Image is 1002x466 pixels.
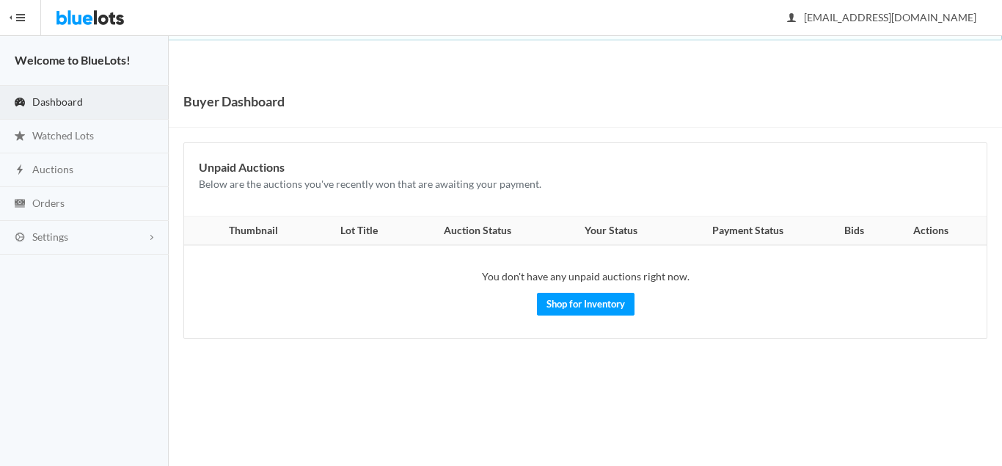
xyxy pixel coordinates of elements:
[12,130,27,144] ion-icon: star
[671,216,825,246] th: Payment Status
[824,216,883,246] th: Bids
[32,163,73,175] span: Auctions
[788,11,976,23] span: [EMAIL_ADDRESS][DOMAIN_NAME]
[183,90,285,112] h1: Buyer Dashboard
[784,12,799,26] ion-icon: person
[32,129,94,142] span: Watched Lots
[12,197,27,211] ion-icon: cash
[15,53,131,67] strong: Welcome to BlueLots!
[199,160,285,174] b: Unpaid Auctions
[404,216,551,246] th: Auction Status
[12,164,27,178] ion-icon: flash
[12,96,27,110] ion-icon: speedometer
[313,216,404,246] th: Lot Title
[199,176,972,193] p: Below are the auctions you've recently won that are awaiting your payment.
[32,95,83,108] span: Dashboard
[184,216,313,246] th: Thumbnail
[32,197,65,209] span: Orders
[537,293,635,316] a: Shop for Inventory
[883,216,987,246] th: Actions
[12,231,27,245] ion-icon: cog
[199,269,972,285] p: You don't have any unpaid auctions right now.
[552,216,671,246] th: Your Status
[32,230,68,243] span: Settings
